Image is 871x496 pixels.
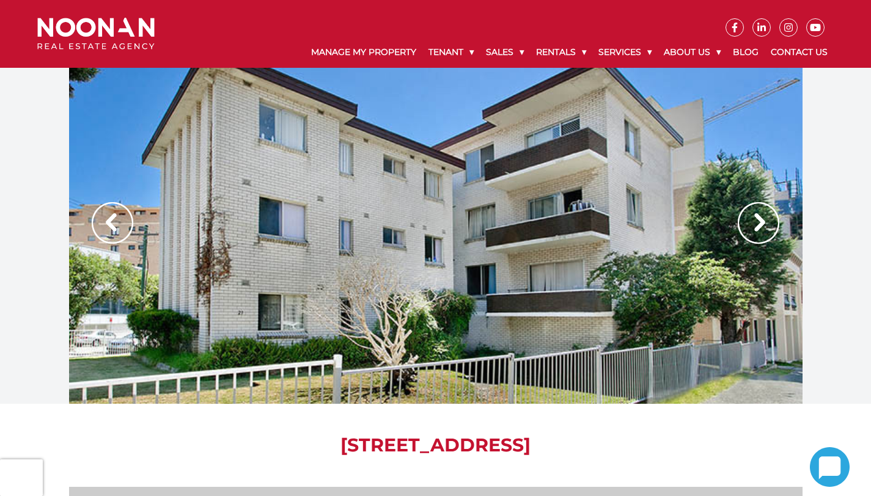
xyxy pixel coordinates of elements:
[658,37,727,68] a: About Us
[92,202,133,244] img: Arrow slider
[305,37,422,68] a: Manage My Property
[37,18,155,50] img: Noonan Real Estate Agency
[765,37,834,68] a: Contact Us
[69,434,803,456] h1: [STREET_ADDRESS]
[727,37,765,68] a: Blog
[422,37,480,68] a: Tenant
[592,37,658,68] a: Services
[480,37,530,68] a: Sales
[738,202,779,244] img: Arrow slider
[530,37,592,68] a: Rentals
